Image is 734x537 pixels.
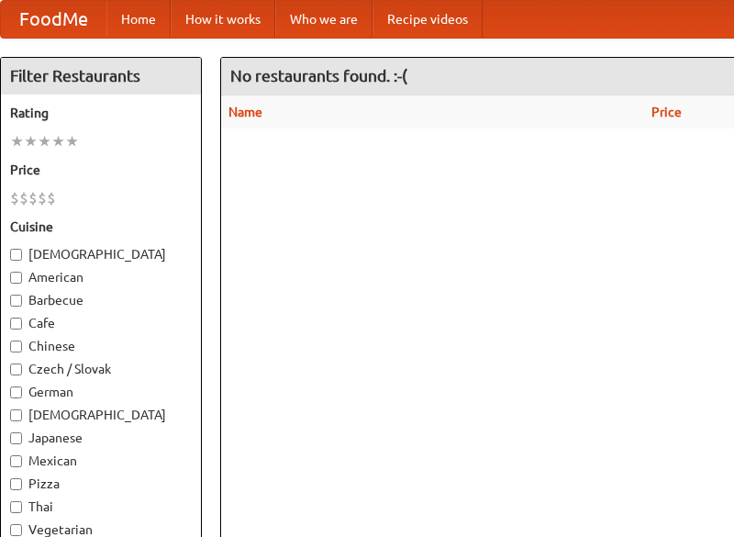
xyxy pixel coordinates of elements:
label: [DEMOGRAPHIC_DATA] [10,245,192,263]
input: German [10,386,22,398]
input: Chinese [10,341,22,352]
a: FoodMe [1,1,106,38]
li: $ [19,188,28,208]
label: Barbecue [10,291,192,309]
a: Who we are [275,1,373,38]
li: ★ [24,131,38,151]
input: Thai [10,501,22,513]
a: Home [106,1,171,38]
li: ★ [38,131,51,151]
input: [DEMOGRAPHIC_DATA] [10,249,22,261]
li: $ [38,188,47,208]
h5: Cuisine [10,218,192,236]
h4: Filter Restaurants [1,58,201,95]
label: Chinese [10,337,192,355]
li: ★ [51,131,65,151]
input: Barbecue [10,295,22,307]
h5: Price [10,161,192,179]
input: American [10,272,22,284]
input: Mexican [10,455,22,467]
input: Cafe [10,318,22,330]
label: Japanese [10,429,192,447]
li: $ [28,188,38,208]
input: Czech / Slovak [10,364,22,375]
label: Cafe [10,314,192,332]
a: Price [651,105,682,119]
input: Japanese [10,432,22,444]
li: $ [10,188,19,208]
label: Pizza [10,475,192,493]
ng-pluralize: No restaurants found. :-( [230,67,407,84]
li: ★ [65,131,79,151]
a: How it works [171,1,275,38]
label: Czech / Slovak [10,360,192,378]
li: ★ [10,131,24,151]
label: [DEMOGRAPHIC_DATA] [10,406,192,424]
input: Pizza [10,478,22,490]
label: German [10,383,192,401]
label: Thai [10,498,192,516]
a: Recipe videos [373,1,483,38]
label: Mexican [10,452,192,470]
a: Name [228,105,262,119]
li: $ [47,188,56,208]
label: American [10,268,192,286]
input: [DEMOGRAPHIC_DATA] [10,409,22,421]
h5: Rating [10,104,192,122]
input: Vegetarian [10,524,22,536]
